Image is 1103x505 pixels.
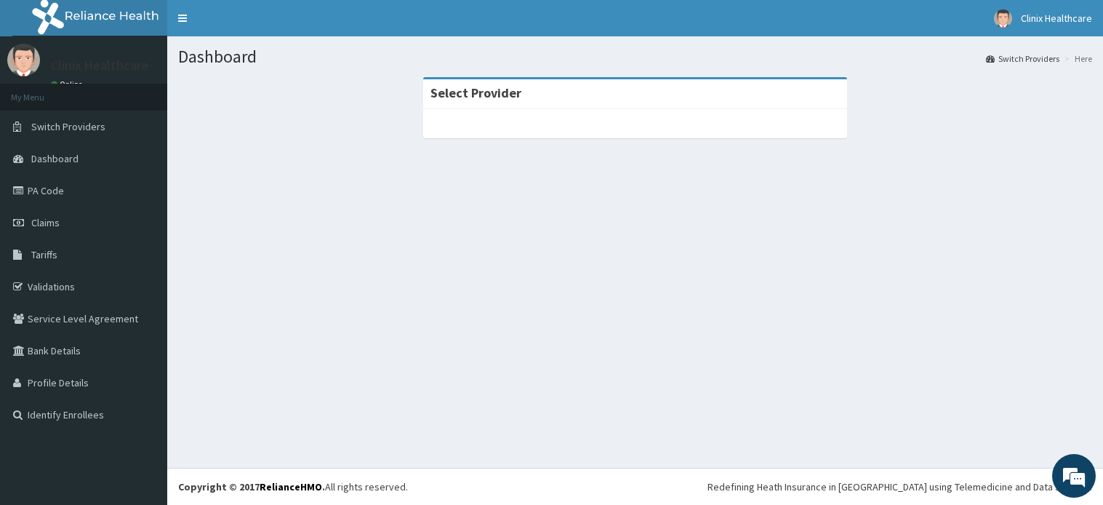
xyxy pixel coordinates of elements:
a: RelianceHMO [260,480,322,493]
a: Online [51,79,86,90]
h1: Dashboard [178,47,1092,66]
footer: All rights reserved. [167,468,1103,505]
span: Dashboard [31,152,79,165]
p: Clinix Healthcare [51,59,148,72]
span: Clinix Healthcare [1021,12,1092,25]
strong: Copyright © 2017 . [178,480,325,493]
img: User Image [7,44,40,76]
img: User Image [994,9,1012,28]
span: Tariffs [31,248,57,261]
li: Here [1061,52,1092,65]
span: Switch Providers [31,120,105,133]
div: Redefining Heath Insurance in [GEOGRAPHIC_DATA] using Telemedicine and Data Science! [707,480,1092,494]
span: Claims [31,216,60,229]
strong: Select Provider [430,84,521,101]
a: Switch Providers [986,52,1059,65]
